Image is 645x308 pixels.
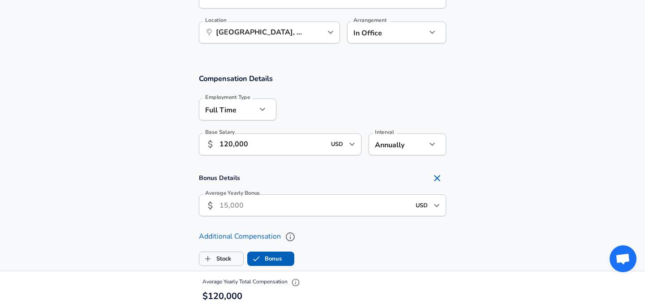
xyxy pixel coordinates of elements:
[205,17,226,23] label: Location
[430,199,443,212] button: Open
[346,138,358,150] button: Open
[324,26,337,38] button: Open
[199,250,216,267] span: Stock
[199,250,231,267] label: Stock
[199,229,446,244] label: Additional Compensation
[199,98,257,120] div: Full Time
[413,198,431,212] input: USD
[428,169,446,187] button: Remove Section
[205,129,235,135] label: Base Salary
[205,190,260,196] label: Average Yearly Bonus
[248,250,282,267] label: Bonus
[283,229,298,244] button: help
[199,73,446,84] h3: Compensation Details
[205,94,250,100] label: Employment Type
[328,137,346,151] input: USD
[347,21,413,43] div: In Office
[219,194,410,216] input: 15,000
[202,278,302,286] span: Average Yearly Total Compensation
[247,252,294,266] button: BonusBonus
[610,245,636,272] div: Open chat
[219,133,326,155] input: 100,000
[199,169,446,187] h4: Bonus Details
[353,17,387,23] label: Arrangement
[248,250,265,267] span: Bonus
[375,129,394,135] label: Interval
[369,133,426,155] div: Annually
[199,252,244,266] button: StockStock
[289,276,302,289] button: Explain Total Compensation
